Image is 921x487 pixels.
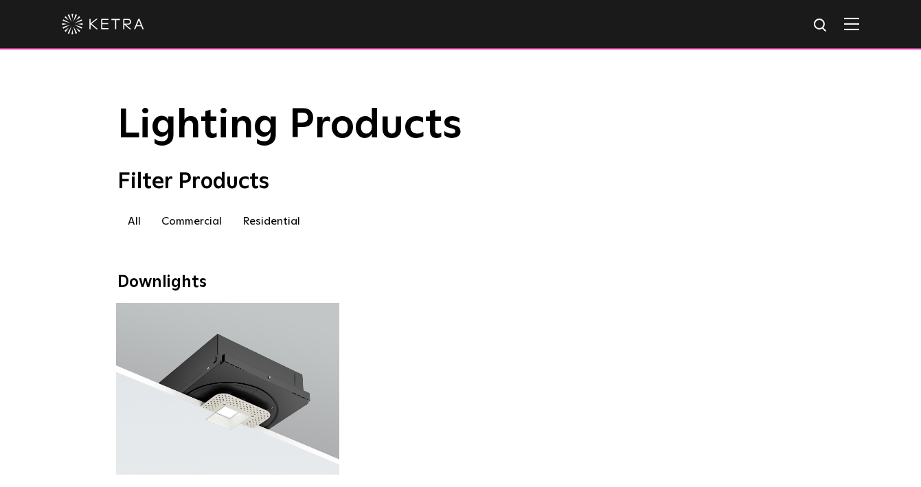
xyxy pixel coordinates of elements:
label: All [117,209,151,234]
span: Lighting Products [117,105,462,146]
img: Hamburger%20Nav.svg [844,17,859,30]
label: Commercial [151,209,232,234]
img: ketra-logo-2019-white [62,14,144,34]
label: Residential [232,209,310,234]
a: D2 Downlight Family Lumen Output:1200Colors:White / Black / Gloss Black / Silver / Bronze / Silve... [116,303,339,483]
div: Filter Products [117,169,804,195]
img: search icon [812,17,830,34]
div: Downlights [117,273,804,293]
